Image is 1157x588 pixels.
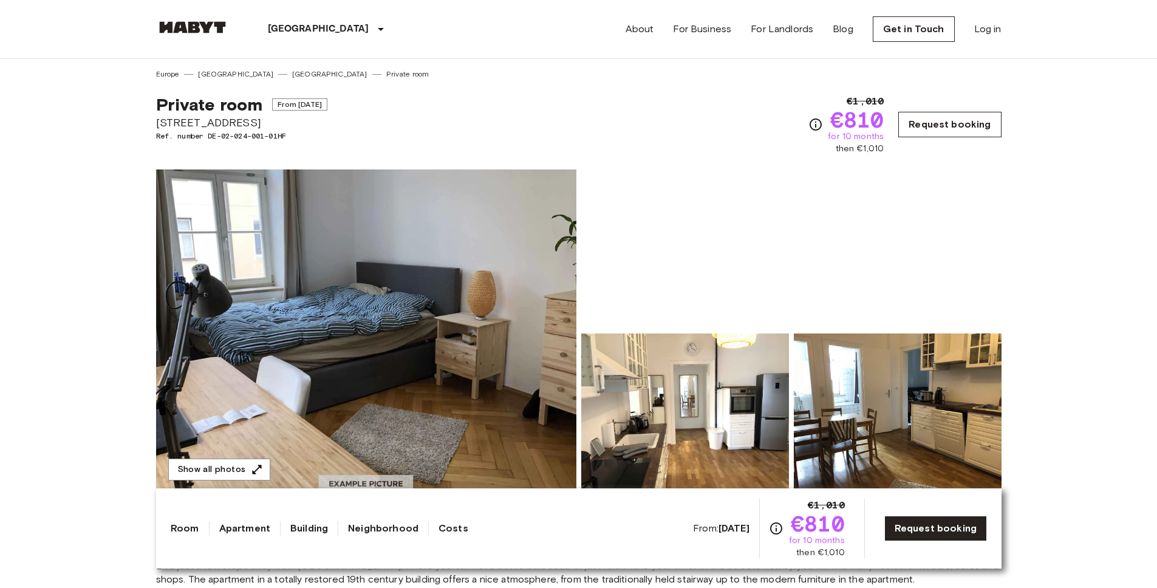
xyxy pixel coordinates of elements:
a: About [626,22,654,36]
span: [STREET_ADDRESS] [156,115,327,131]
a: Building [290,521,327,536]
span: €1,010 [847,94,884,109]
img: Picture of unit DE-02-024-001-01HF [581,333,789,493]
span: From: [693,522,749,535]
a: For Landlords [751,22,813,36]
a: Request booking [898,112,1001,137]
span: for 10 months [828,131,884,143]
a: Get in Touch [873,16,955,42]
img: Habyt [156,21,229,33]
a: [GEOGRAPHIC_DATA] [292,69,367,80]
svg: Check cost overview for full price breakdown. Please note that discounts apply to new joiners onl... [769,521,783,536]
span: €810 [830,109,884,131]
span: for 10 months [788,535,844,547]
img: Picture of unit DE-02-024-001-01HF [581,169,789,329]
a: Neighborhood [348,521,418,536]
span: From [DATE] [272,98,327,111]
a: Private room [386,69,429,80]
span: Ref. number DE-02-024-001-01HF [156,131,327,142]
a: For Business [673,22,731,36]
span: then €1,010 [796,547,845,559]
a: Room [171,521,199,536]
span: then €1,010 [836,143,884,155]
a: Log in [974,22,1002,36]
b: [DATE] [718,522,749,534]
a: Apartment [219,521,270,536]
a: Request booking [884,516,986,541]
span: €810 [791,513,845,535]
span: €1,010 [807,498,844,513]
a: Blog [833,22,853,36]
a: Europe [156,69,180,80]
svg: Check cost overview for full price breakdown. Please note that discounts apply to new joiners onl... [808,117,823,132]
a: [GEOGRAPHIC_DATA] [198,69,273,80]
span: Private room [156,94,263,115]
span: Live just a few steps away from [GEOGRAPHIC_DATA], where you can have a little barbecue or just r... [156,559,1002,586]
p: [GEOGRAPHIC_DATA] [268,22,369,36]
img: Marketing picture of unit DE-02-024-001-01HF [156,169,576,493]
img: Picture of unit DE-02-024-001-01HF [794,169,1002,329]
a: Costs [438,521,468,536]
img: Picture of unit DE-02-024-001-01HF [794,333,1002,493]
button: Show all photos [168,459,270,481]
